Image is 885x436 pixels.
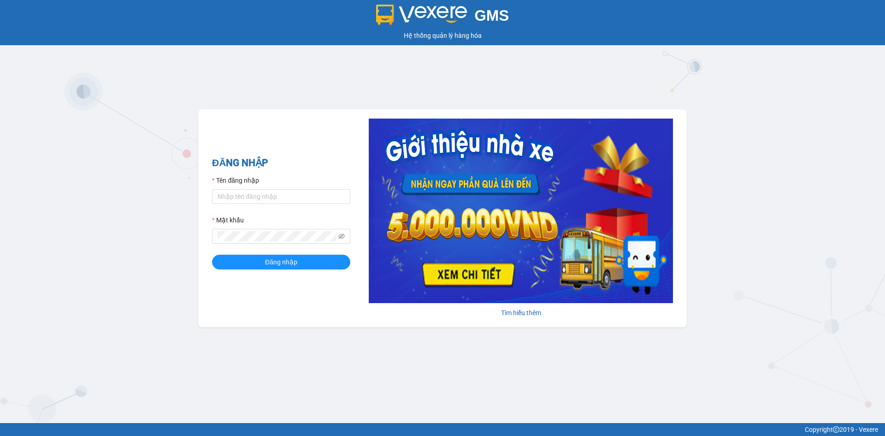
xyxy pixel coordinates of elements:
button: Đăng nhập [212,255,350,269]
label: Tên đăng nhập [212,175,259,185]
h2: ĐĂNG NHẬP [212,155,350,171]
label: Mật khẩu [212,215,244,225]
span: Đăng nhập [265,257,297,267]
span: GMS [474,7,509,24]
div: Tìm hiểu thêm [369,308,673,318]
a: GMS [376,14,509,21]
div: Hệ thống quản lý hàng hóa [2,30,883,41]
img: banner-0 [369,119,673,303]
span: eye-invisible [338,233,345,239]
img: logo 2 [376,5,467,25]
div: Copyright 2019 - Vexere [7,424,878,435]
input: Mật khẩu [218,231,336,241]
input: Tên đăng nhập [212,189,350,204]
span: copyright [833,426,839,433]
